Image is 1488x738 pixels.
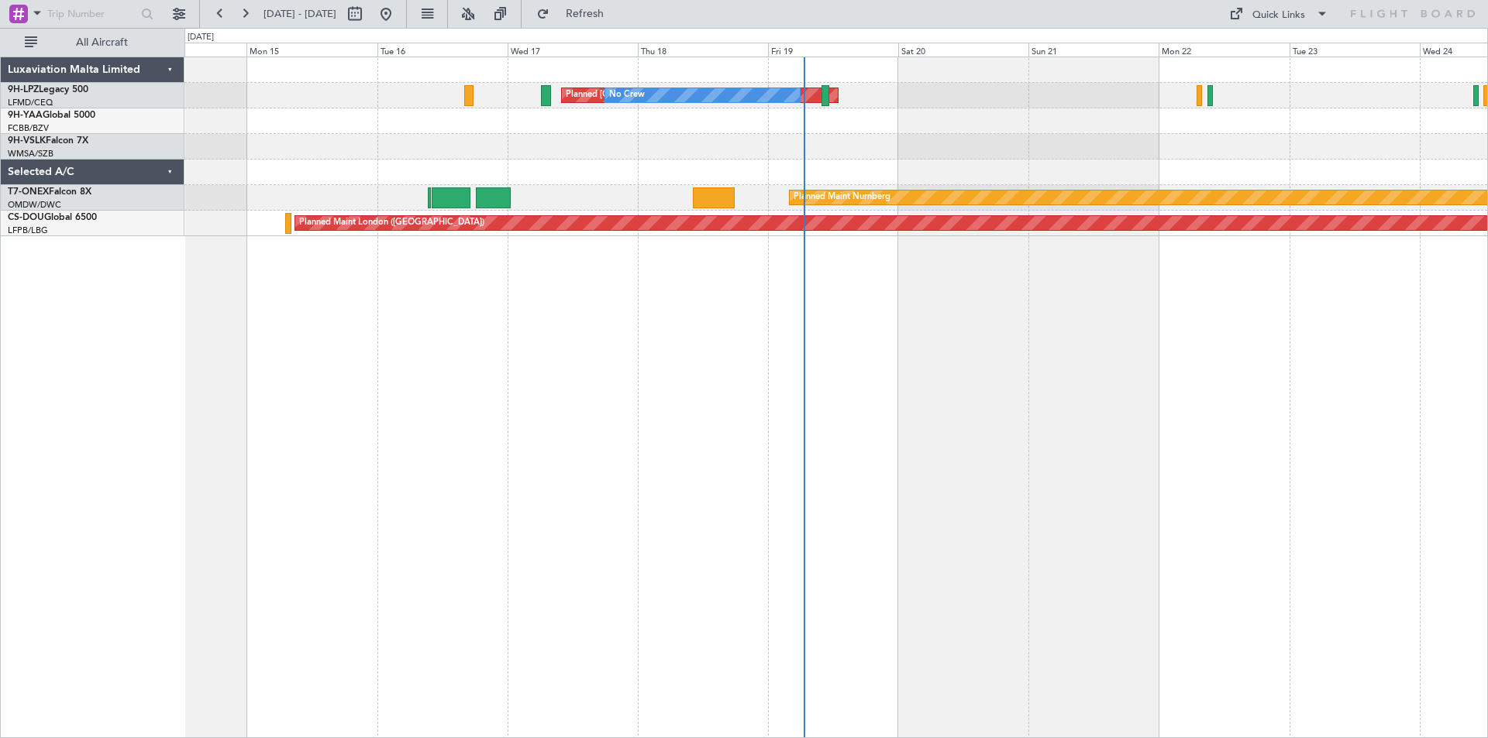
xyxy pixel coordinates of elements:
[1290,43,1420,57] div: Tue 23
[8,85,88,94] a: 9H-LPZLegacy 500
[1221,2,1336,26] button: Quick Links
[8,122,49,134] a: FCBB/BZV
[529,2,622,26] button: Refresh
[8,148,53,160] a: WMSA/SZB
[566,84,785,107] div: Planned [GEOGRAPHIC_DATA] ([GEOGRAPHIC_DATA])
[8,111,95,120] a: 9H-YAAGlobal 5000
[8,199,61,211] a: OMDW/DWC
[8,213,97,222] a: CS-DOUGlobal 6500
[8,85,39,94] span: 9H-LPZ
[8,111,43,120] span: 9H-YAA
[246,43,377,57] div: Mon 15
[1159,43,1289,57] div: Mon 22
[188,31,214,44] div: [DATE]
[299,211,484,235] div: Planned Maint London ([GEOGRAPHIC_DATA])
[609,84,645,107] div: No Crew
[17,30,168,55] button: All Aircraft
[553,9,618,19] span: Refresh
[8,136,88,146] a: 9H-VSLKFalcon 7X
[377,43,508,57] div: Tue 16
[8,187,91,197] a: T7-ONEXFalcon 8X
[8,136,46,146] span: 9H-VSLK
[8,225,48,236] a: LFPB/LBG
[898,43,1028,57] div: Sat 20
[47,2,136,26] input: Trip Number
[8,97,53,108] a: LFMD/CEQ
[1028,43,1159,57] div: Sun 21
[8,187,49,197] span: T7-ONEX
[263,7,336,21] span: [DATE] - [DATE]
[8,213,44,222] span: CS-DOU
[794,186,890,209] div: Planned Maint Nurnberg
[638,43,768,57] div: Thu 18
[508,43,638,57] div: Wed 17
[1252,8,1305,23] div: Quick Links
[40,37,164,48] span: All Aircraft
[768,43,898,57] div: Fri 19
